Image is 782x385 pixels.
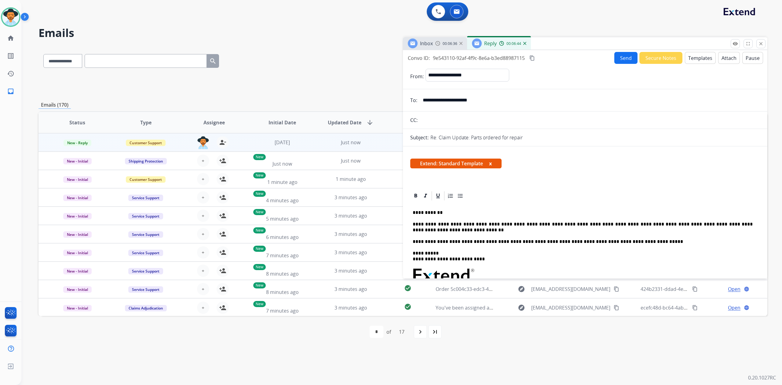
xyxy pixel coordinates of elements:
[328,119,361,126] span: Updated Date
[531,304,610,311] span: [EMAIL_ADDRESS][DOMAIN_NAME]
[404,303,411,310] mat-icon: check_circle
[202,249,204,256] span: +
[489,160,492,167] button: x
[202,212,204,219] span: +
[421,191,430,200] div: Italic
[410,97,417,104] p: To:
[128,286,163,293] span: Service Support
[394,326,409,338] div: 17
[266,270,299,277] span: 8 minutes ago
[209,57,217,65] mat-icon: search
[718,52,740,64] button: Attach
[63,195,92,201] span: New - Initial
[2,9,19,26] img: avatar
[197,191,209,204] button: +
[219,249,226,256] mat-icon: person_add
[692,305,698,310] mat-icon: content_copy
[219,304,226,311] mat-icon: person_add
[128,195,163,201] span: Service Support
[518,304,525,311] mat-icon: explore
[38,101,71,109] p: Emails (170)
[197,228,209,240] button: +
[202,157,204,164] span: +
[197,210,209,222] button: +
[38,27,767,39] h2: Emails
[614,305,619,310] mat-icon: content_copy
[63,213,92,219] span: New - Initial
[529,55,535,61] mat-icon: content_copy
[742,52,763,64] button: Pause
[63,176,92,183] span: New - Initial
[275,139,290,146] span: [DATE]
[404,284,411,292] mat-icon: check_circle
[219,285,226,293] mat-icon: person_add
[334,249,367,256] span: 3 minutes ago
[128,231,163,238] span: Service Support
[744,305,749,310] mat-icon: language
[202,304,204,311] span: +
[202,230,204,238] span: +
[692,286,698,292] mat-icon: content_copy
[197,136,209,149] img: agent-avatar
[430,134,523,141] p: Re: Claim Update: Parts ordered for repair
[341,139,360,146] span: Just now
[334,231,367,237] span: 3 minutes ago
[64,140,91,146] span: New - Reply
[334,194,367,201] span: 3 minutes ago
[433,55,525,61] span: 9e543110-92af-4f9c-8e6a-b3ed88987115
[63,305,92,311] span: New - Initial
[253,301,266,307] p: New
[253,264,266,270] p: New
[202,285,204,293] span: +
[506,41,521,46] span: 00:06:44
[410,134,429,141] p: Subject:
[197,265,209,277] button: +
[728,304,740,311] span: Open
[758,41,764,46] mat-icon: close
[456,191,465,200] div: Bullet List
[63,286,92,293] span: New - Initial
[63,158,92,164] span: New - Initial
[197,283,209,295] button: +
[272,160,292,167] span: Just now
[614,52,638,64] button: Send
[410,116,418,124] p: CC:
[219,175,226,183] mat-icon: person_add
[253,227,266,233] p: New
[411,191,420,200] div: Bold
[7,70,14,77] mat-icon: history
[518,285,525,293] mat-icon: explore
[336,176,366,182] span: 1 minute ago
[7,35,14,42] mat-icon: home
[334,212,367,219] span: 3 minutes ago
[7,52,14,60] mat-icon: list_alt
[334,286,367,292] span: 3 minutes ago
[266,234,299,240] span: 6 minutes ago
[639,52,682,64] button: Secure Notes
[410,159,502,168] span: Extend: Standard Template
[484,40,497,47] span: Reply
[219,212,226,219] mat-icon: person_add
[334,267,367,274] span: 3 minutes ago
[433,191,443,200] div: Underline
[197,173,209,185] button: +
[63,250,92,256] span: New - Initial
[128,213,163,219] span: Service Support
[202,194,204,201] span: +
[410,73,424,80] p: From:
[269,119,296,126] span: Initial Date
[7,88,14,95] mat-icon: inbox
[641,304,733,311] span: ecefc48d-bc64-4ab3-8114-68ec27ebb7ce
[366,119,374,126] mat-icon: arrow_downward
[125,158,167,164] span: Shipping Protection
[219,194,226,201] mat-icon: person_add
[253,246,266,252] p: New
[531,285,610,293] span: [EMAIL_ADDRESS][DOMAIN_NAME]
[125,305,167,311] span: Claims Adjudication
[128,268,163,274] span: Service Support
[266,307,299,314] span: 7 minutes ago
[126,176,166,183] span: Customer Support
[266,197,299,204] span: 4 minutes ago
[267,179,298,185] span: 1 minute ago
[728,285,740,293] span: Open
